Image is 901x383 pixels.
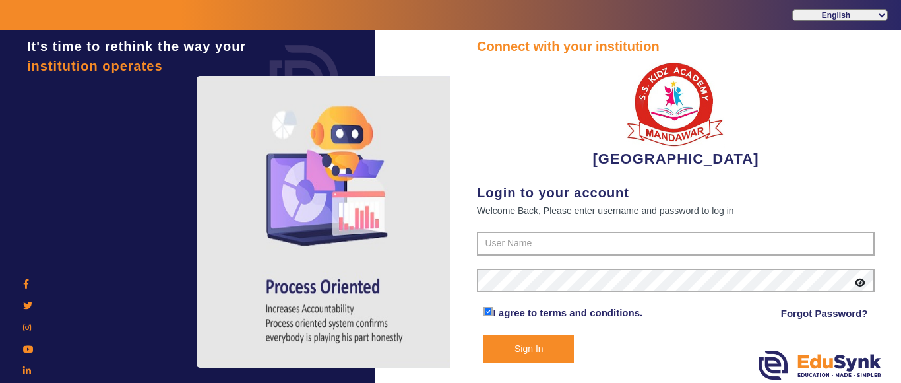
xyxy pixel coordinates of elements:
[27,59,163,73] span: institution operates
[477,232,875,256] input: User Name
[477,56,875,170] div: [GEOGRAPHIC_DATA]
[197,76,474,368] img: login4.png
[255,30,354,129] img: login.png
[781,306,868,322] a: Forgot Password?
[27,39,246,53] span: It's time to rethink the way your
[483,335,574,363] button: Sign In
[477,203,875,219] div: Welcome Back, Please enter username and password to log in
[493,307,642,318] a: I agree to terms and conditions.
[477,183,875,203] div: Login to your account
[477,36,875,56] div: Connect with your institution
[759,351,881,380] img: edusynk.png
[626,56,725,148] img: b9104f0a-387a-4379-b368-ffa933cda262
